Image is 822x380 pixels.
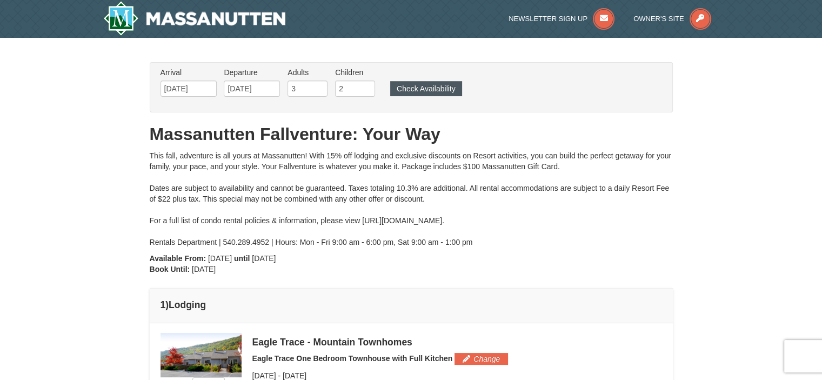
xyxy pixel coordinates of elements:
[252,371,276,380] span: [DATE]
[509,15,587,23] span: Newsletter Sign Up
[509,15,614,23] a: Newsletter Sign Up
[150,123,673,145] h1: Massanutten Fallventure: Your Way
[150,150,673,248] div: This fall, adventure is all yours at Massanutten! With 15% off lodging and exclusive discounts on...
[103,1,286,36] img: Massanutten Resort Logo
[150,254,206,263] strong: Available From:
[224,67,280,78] label: Departure
[103,1,286,36] a: Massanutten Resort
[283,371,306,380] span: [DATE]
[252,337,662,348] div: Eagle Trace - Mountain Townhomes
[234,254,250,263] strong: until
[390,81,462,96] button: Check Availability
[335,67,375,78] label: Children
[150,265,190,274] strong: Book Until:
[288,67,328,78] label: Adults
[161,67,217,78] label: Arrival
[161,333,242,377] img: 19218983-1-9b289e55.jpg
[278,371,280,380] span: -
[192,265,216,274] span: [DATE]
[455,353,508,365] button: Change
[252,254,276,263] span: [DATE]
[161,299,662,310] h4: 1 Lodging
[165,299,169,310] span: )
[208,254,232,263] span: [DATE]
[633,15,711,23] a: Owner's Site
[633,15,684,23] span: Owner's Site
[252,354,453,363] span: Eagle Trace One Bedroom Townhouse with Full Kitchen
